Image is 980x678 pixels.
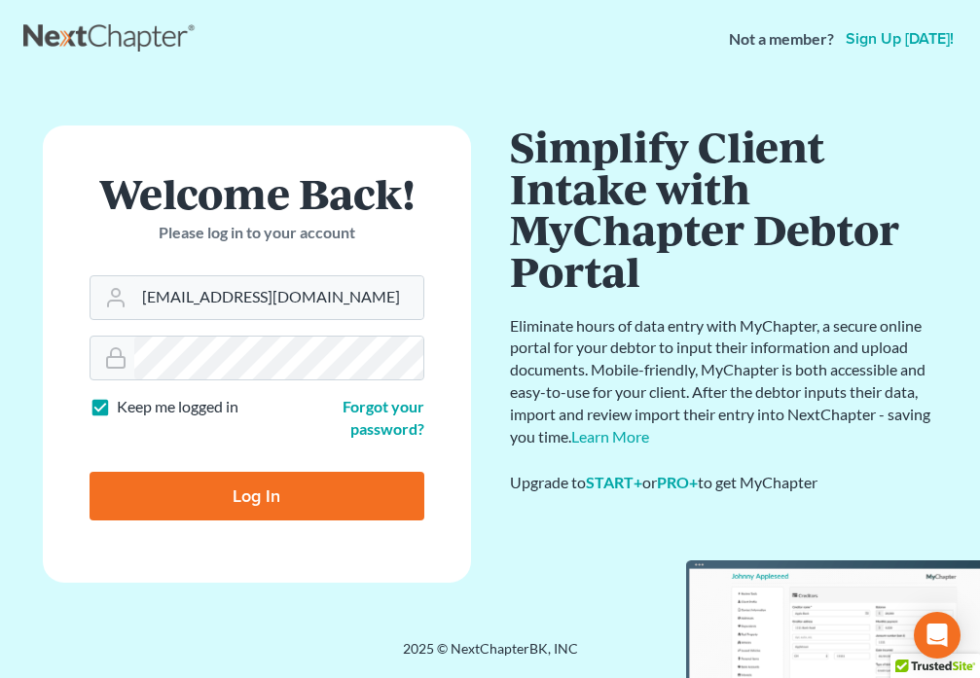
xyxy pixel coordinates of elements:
[23,639,958,674] div: 2025 © NextChapterBK, INC
[90,472,424,520] input: Log In
[510,315,938,448] p: Eliminate hours of data entry with MyChapter, a secure online portal for your debtor to input the...
[914,612,961,659] div: Open Intercom Messenger
[510,472,938,494] div: Upgrade to or to get MyChapter
[90,172,424,214] h1: Welcome Back!
[90,222,424,244] p: Please log in to your account
[343,397,424,438] a: Forgot your password?
[134,276,423,319] input: Email Address
[510,125,938,292] h1: Simplify Client Intake with MyChapter Debtor Portal
[657,473,698,491] a: PRO+
[842,31,958,47] a: Sign up [DATE]!
[586,473,642,491] a: START+
[729,28,834,51] strong: Not a member?
[117,396,238,418] label: Keep me logged in
[571,427,649,446] a: Learn More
